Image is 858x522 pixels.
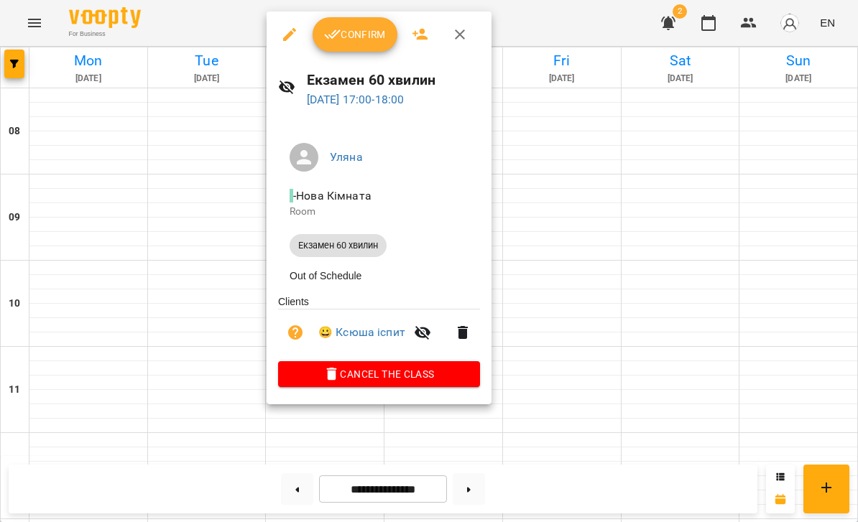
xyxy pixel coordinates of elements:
[278,263,480,289] li: Out of Schedule
[278,361,480,387] button: Cancel the class
[290,365,469,383] span: Cancel the class
[307,93,405,106] a: [DATE] 17:00-18:00
[278,315,313,350] button: Unpaid. Bill the attendance?
[290,189,374,202] span: - Нова Кімната
[318,324,405,341] a: 😀 Ксюша іспит
[290,205,469,219] p: Room
[324,26,386,43] span: Confirm
[307,69,480,91] h6: Екзамен 60 хвилин
[290,239,387,252] span: Екзамен 60 хвилин
[313,17,397,52] button: Confirm
[330,150,363,164] a: Уляна
[278,294,480,361] ul: Clients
